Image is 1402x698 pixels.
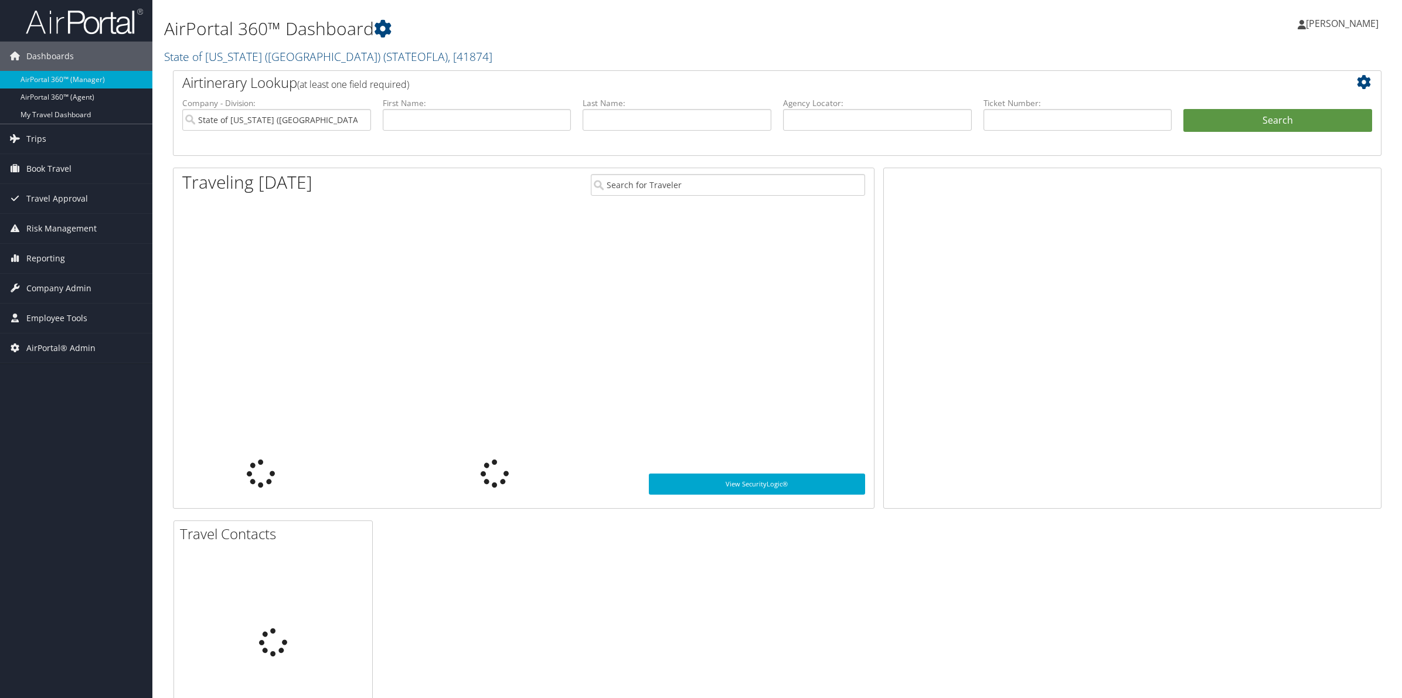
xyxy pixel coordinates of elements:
h2: Travel Contacts [180,524,372,544]
span: Employee Tools [26,304,87,333]
span: Company Admin [26,274,91,303]
h2: Airtinerary Lookup [182,73,1271,93]
span: Book Travel [26,154,72,183]
span: [PERSON_NAME] [1306,17,1379,30]
span: , [ 41874 ] [448,49,492,64]
span: (at least one field required) [297,78,409,91]
h1: AirPortal 360™ Dashboard [164,16,982,41]
span: Risk Management [26,214,97,243]
label: First Name: [383,97,571,109]
label: Ticket Number: [984,97,1172,109]
span: Dashboards [26,42,74,71]
a: View SecurityLogic® [649,474,865,495]
span: Reporting [26,244,65,273]
a: [PERSON_NAME] [1298,6,1390,41]
span: AirPortal® Admin [26,333,96,363]
label: Last Name: [583,97,771,109]
button: Search [1183,109,1372,132]
label: Agency Locator: [783,97,972,109]
span: Trips [26,124,46,154]
h1: Traveling [DATE] [182,170,312,195]
input: Search for Traveler [591,174,865,196]
span: ( STATEOFLA ) [383,49,448,64]
label: Company - Division: [182,97,371,109]
a: State of [US_STATE] ([GEOGRAPHIC_DATA]) [164,49,492,64]
img: airportal-logo.png [26,8,143,35]
span: Travel Approval [26,184,88,213]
